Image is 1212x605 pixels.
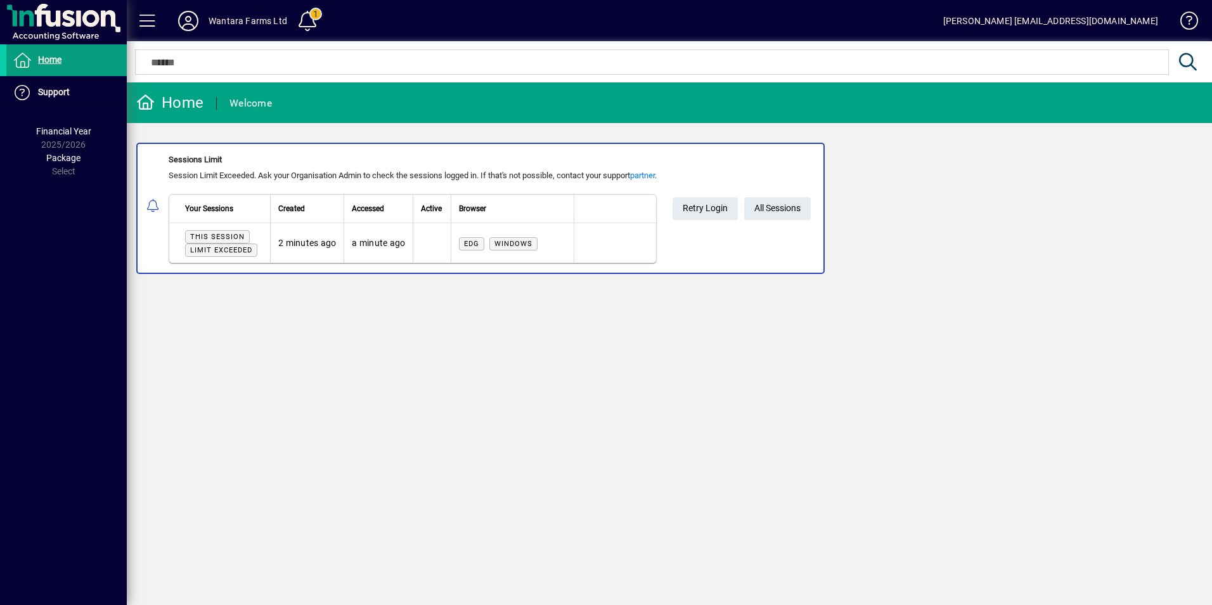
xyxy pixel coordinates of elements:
[459,202,486,216] span: Browser
[190,233,245,241] span: This session
[36,126,91,136] span: Financial Year
[6,77,127,108] a: Support
[344,223,413,263] td: a minute ago
[169,153,657,166] div: Sessions Limit
[683,198,728,219] span: Retry Login
[38,87,70,97] span: Support
[744,197,811,220] a: All Sessions
[169,169,657,182] div: Session Limit Exceeded. Ask your Organisation Admin to check the sessions logged in. If that's no...
[127,143,1212,274] app-alert-notification-menu-item: Sessions Limit
[673,197,738,220] button: Retry Login
[190,246,252,254] span: Limit exceeded
[494,240,532,248] span: Windows
[38,55,61,65] span: Home
[278,202,305,216] span: Created
[46,153,81,163] span: Package
[630,171,655,180] a: partner
[421,202,442,216] span: Active
[754,198,801,219] span: All Sessions
[229,93,272,114] div: Welcome
[1171,3,1196,44] a: Knowledge Base
[185,202,233,216] span: Your Sessions
[168,10,209,32] button: Profile
[270,223,344,263] td: 2 minutes ago
[352,202,384,216] span: Accessed
[464,240,479,248] span: Edg
[209,11,287,31] div: Wantara Farms Ltd
[943,11,1158,31] div: [PERSON_NAME] [EMAIL_ADDRESS][DOMAIN_NAME]
[136,93,203,113] div: Home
